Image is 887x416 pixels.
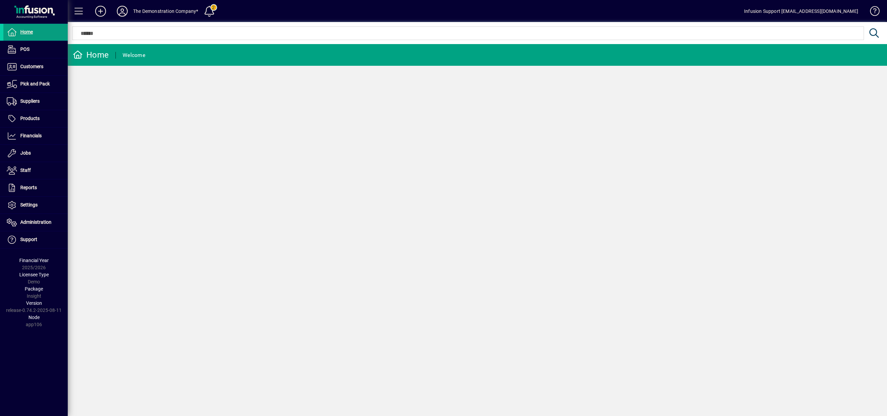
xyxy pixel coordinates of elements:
[19,258,49,263] span: Financial Year
[3,162,68,179] a: Staff
[20,150,31,156] span: Jobs
[20,237,37,242] span: Support
[133,6,198,17] div: The Demonstration Company*
[3,197,68,214] a: Settings
[20,64,43,69] span: Customers
[25,286,43,292] span: Package
[73,49,109,60] div: Home
[90,5,111,17] button: Add
[3,110,68,127] a: Products
[19,272,49,277] span: Licensee Type
[20,202,38,207] span: Settings
[865,1,879,23] a: Knowledge Base
[20,29,33,35] span: Home
[3,179,68,196] a: Reports
[3,214,68,231] a: Administration
[20,167,31,173] span: Staff
[20,81,50,86] span: Pick and Pack
[3,76,68,93] a: Pick and Pack
[3,41,68,58] a: POS
[3,231,68,248] a: Support
[3,145,68,162] a: Jobs
[123,50,145,61] div: Welcome
[20,185,37,190] span: Reports
[744,6,858,17] div: Infusion Support [EMAIL_ADDRESS][DOMAIN_NAME]
[3,93,68,110] a: Suppliers
[20,46,29,52] span: POS
[20,98,40,104] span: Suppliers
[20,219,51,225] span: Administration
[20,133,42,138] span: Financials
[26,300,42,306] span: Version
[20,116,40,121] span: Products
[111,5,133,17] button: Profile
[28,315,40,320] span: Node
[3,58,68,75] a: Customers
[3,127,68,144] a: Financials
